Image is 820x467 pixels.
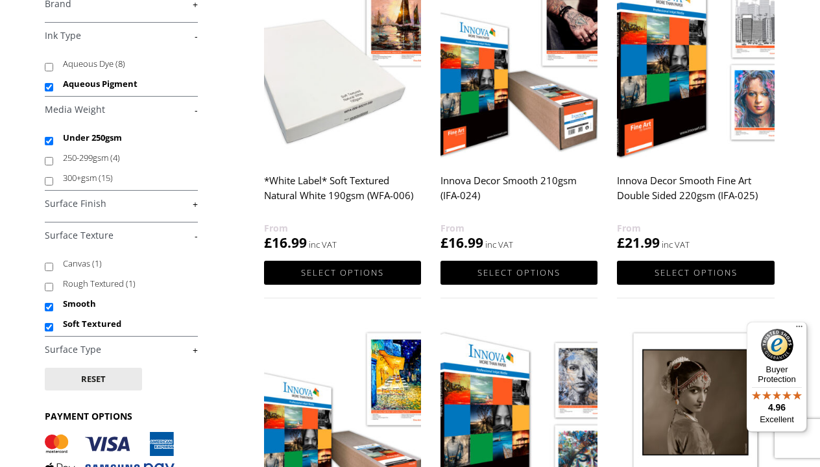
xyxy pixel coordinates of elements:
[791,322,807,337] button: Menu
[440,233,448,252] span: £
[45,336,198,362] h4: Surface Type
[63,314,186,334] label: Soft Textured
[45,344,198,356] a: +
[63,168,186,188] label: 300+gsm
[617,233,660,252] bdi: 21.99
[747,322,807,432] button: Trusted Shops TrustmarkBuyer Protection4.96Excellent
[63,254,186,274] label: Canvas
[45,198,198,210] a: +
[440,261,597,285] a: Select options for “Innova Decor Smooth 210gsm (IFA-024)”
[63,274,186,294] label: Rough Textured
[440,169,597,221] h2: Innova Decor Smooth 210gsm (IFA-024)
[761,329,793,361] img: Trusted Shops Trustmark
[45,222,198,248] h4: Surface Texture
[45,30,198,42] a: -
[264,169,421,221] h2: *White Label* Soft Textured Natural White 190gsm (WFA-006)
[264,261,421,285] a: Select options for “*White Label* Soft Textured Natural White 190gsm (WFA-006)”
[63,54,186,74] label: Aqueous Dye
[45,190,198,216] h4: Surface Finish
[45,104,198,116] a: -
[617,169,774,221] h2: Innova Decor Smooth Fine Art Double Sided 220gsm (IFA-025)
[264,233,272,252] span: £
[45,96,198,122] h4: Media Weight
[617,233,625,252] span: £
[99,172,113,184] span: (15)
[747,414,807,425] p: Excellent
[264,233,307,252] bdi: 16.99
[63,128,186,148] label: Under 250gsm
[63,294,186,314] label: Smooth
[747,365,807,384] p: Buyer Protection
[126,278,136,289] span: (1)
[63,74,186,94] label: Aqueous Pigment
[115,58,125,69] span: (8)
[45,230,198,242] a: -
[45,22,198,48] h4: Ink Type
[45,368,142,390] button: Reset
[110,152,120,163] span: (4)
[440,233,483,252] bdi: 16.99
[617,261,774,285] a: Select options for “Innova Decor Smooth Fine Art Double Sided 220gsm (IFA-025)”
[45,410,198,422] h3: PAYMENT OPTIONS
[63,148,186,168] label: 250-299gsm
[92,257,102,269] span: (1)
[768,402,786,413] span: 4.96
